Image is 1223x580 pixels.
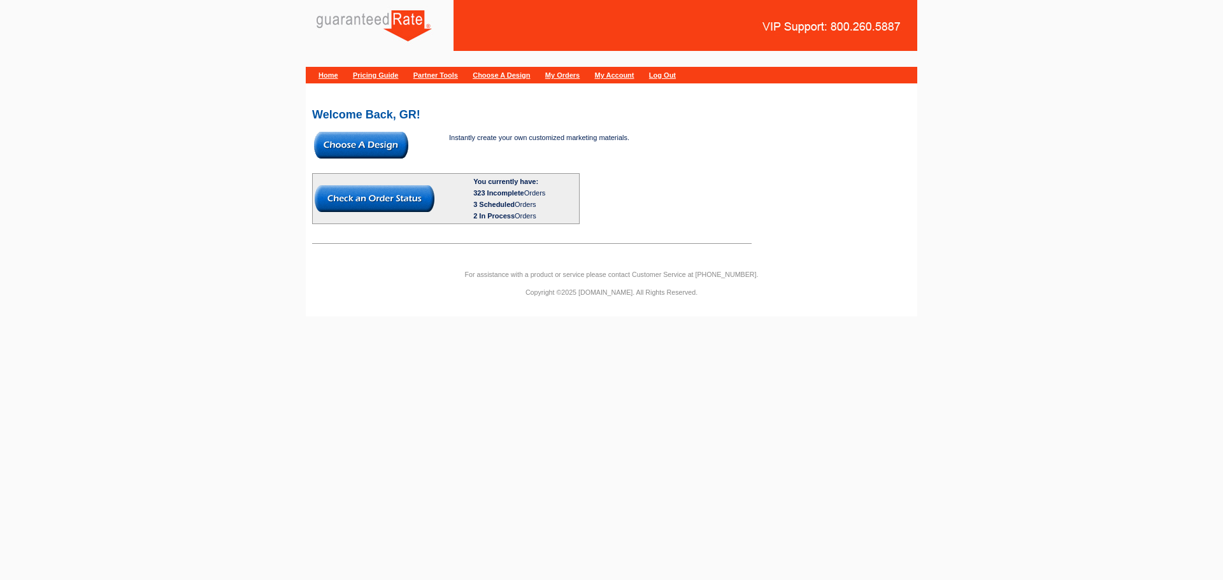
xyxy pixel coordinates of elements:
[312,109,911,120] h2: Welcome Back, GR!
[306,269,917,280] p: For assistance with a product or service please contact Customer Service at [PHONE_NUMBER].
[595,71,634,79] a: My Account
[473,201,515,208] span: 3 Scheduled
[315,185,434,212] img: button-check-order-status.gif
[314,132,408,159] img: button-choose-design.gif
[473,189,524,197] span: 323 Incomplete
[353,71,399,79] a: Pricing Guide
[473,71,530,79] a: Choose A Design
[318,71,338,79] a: Home
[473,187,577,222] div: Orders Orders Orders
[473,212,515,220] span: 2 In Process
[545,71,580,79] a: My Orders
[306,286,917,298] p: Copyright ©2025 [DOMAIN_NAME]. All Rights Reserved.
[649,71,676,79] a: Log Out
[413,71,458,79] a: Partner Tools
[449,134,629,141] span: Instantly create your own customized marketing materials.
[473,178,538,185] b: You currently have:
